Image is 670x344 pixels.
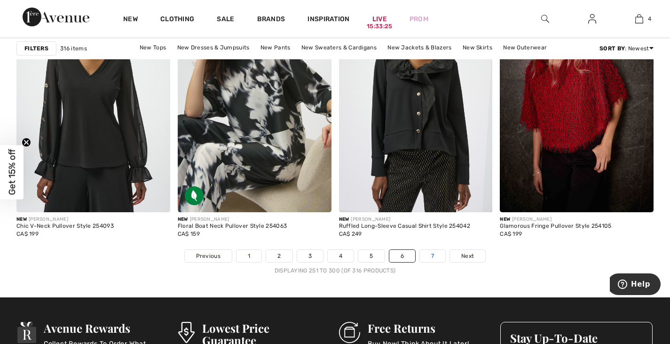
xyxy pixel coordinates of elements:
a: 6 [389,250,415,262]
span: New [339,216,349,222]
a: 4 [328,250,354,262]
span: CA$ 199 [500,231,522,237]
div: Chic V-Neck Pullover Style 254093 [16,223,114,230]
div: Glamorous Fringe Pullover Style 254105 [500,223,611,230]
img: Lowest Price Guarantee [178,322,194,343]
span: Previous [196,252,221,260]
iframe: Opens a widget where you can find more information [610,273,661,297]
a: New Jackets & Blazers [383,41,456,54]
span: Inspiration [307,15,349,25]
img: Free Returns [339,322,360,343]
span: 4 [648,15,651,23]
div: Ruffled Long-Sleeve Casual Shirt Style 254042 [339,223,471,230]
a: 3 [297,250,323,262]
span: Next [461,252,474,260]
a: 4 [616,13,662,24]
a: Clothing [160,15,194,25]
div: 15:33:25 [367,22,392,31]
a: Next [450,250,485,262]
h3: Free Returns [368,322,469,334]
strong: Sort By [599,45,625,52]
a: 2 [266,250,292,262]
a: Sale [217,15,234,25]
nav: Page navigation [16,249,654,275]
img: Avenue Rewards [17,322,36,343]
a: 1 [236,250,261,262]
a: New Pants [256,41,295,54]
h3: Avenue Rewards [44,322,158,334]
div: [PERSON_NAME] [500,216,611,223]
span: New [16,216,27,222]
a: New Dresses & Jumpsuits [173,41,254,54]
img: search the website [541,13,549,24]
button: Close teaser [22,137,31,147]
div: Displaying 251 to 300 (of 316 products) [16,266,654,275]
a: Sign In [581,13,604,25]
a: Prom [410,14,428,24]
a: New Sweaters & Cardigans [297,41,381,54]
a: New Outerwear [498,41,552,54]
div: [PERSON_NAME] [16,216,114,223]
img: My Bag [635,13,643,24]
a: New Tops [135,41,171,54]
a: 7 [420,250,445,262]
div: [PERSON_NAME] [339,216,471,223]
img: My Info [588,13,596,24]
a: Live15:33:25 [372,14,387,24]
div: Floral Boat Neck Pullover Style 254063 [178,223,287,230]
span: CA$ 159 [178,231,200,237]
a: Previous [185,250,232,262]
img: 1ère Avenue [23,8,89,26]
span: New [500,216,510,222]
span: New [178,216,188,222]
div: : Newest [599,44,654,53]
a: New Skirts [458,41,497,54]
span: CA$ 249 [339,231,362,237]
span: CA$ 199 [16,231,39,237]
h3: Stay Up-To-Date [510,332,643,344]
span: Get 15% off [7,149,17,195]
strong: Filters [24,44,48,53]
a: New [123,15,138,25]
a: Brands [257,15,285,25]
div: [PERSON_NAME] [178,216,287,223]
a: 5 [358,250,384,262]
img: Sustainable Fabric [185,186,204,205]
span: 316 items [60,44,87,53]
